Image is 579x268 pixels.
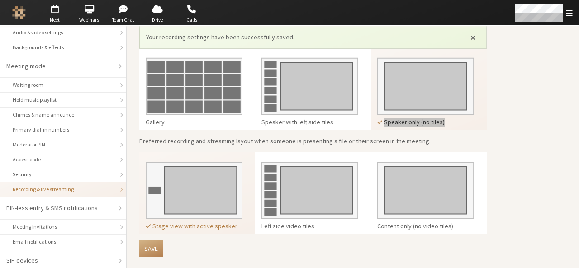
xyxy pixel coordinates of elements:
div: Primary dial-in numbers [13,126,114,134]
div: Hold music playlist [13,96,114,104]
div: Meeting mode [6,61,114,71]
iframe: Chat [556,244,572,262]
div: Backgrounds & effects [13,43,114,52]
div: Security [13,170,114,179]
p: Preferred recording and streaming layout when someone is presenting a file or their screen in the... [139,136,487,146]
div: Gallery [146,118,242,127]
img: Speaker only (no tiles) [377,51,474,115]
span: Team Chat [108,16,139,24]
div: SIP devices [6,256,114,265]
div: Content only (no video tiles) [377,221,474,231]
div: Waiting room [13,81,114,89]
div: Recording & live streaming [13,185,114,193]
div: Audio & video settings [13,28,114,37]
span: Your recording settings have been successfully saved. [146,33,459,42]
span: Drive [142,16,173,24]
div: PIN-less entry & SMS notifications [6,203,114,213]
div: Email notifications [13,238,114,246]
img: Gallery [146,51,242,115]
button: Save [139,240,163,257]
div: Speaker with left side tiles [261,118,358,127]
span: Webinars [73,16,105,24]
img: Left side video tiles [261,155,358,219]
div: Chimes & name announce [13,111,114,119]
img: Iotum [12,6,26,19]
div: Stage view with active speaker [146,221,242,231]
div: Moderator PIN [13,141,114,149]
div: Meeting Invitations [13,223,114,231]
img: Speaker with left side tiles [261,51,358,115]
div: Left side video tiles [261,221,358,231]
span: Meet [39,16,71,24]
img: Content only (no video tiles) [377,155,474,219]
span: Calls [176,16,208,24]
div: Speaker only (no tiles) [377,118,474,127]
div: Access code [13,155,114,164]
button: Close alert [465,30,480,44]
img: Stage view with active speaker [146,155,242,219]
